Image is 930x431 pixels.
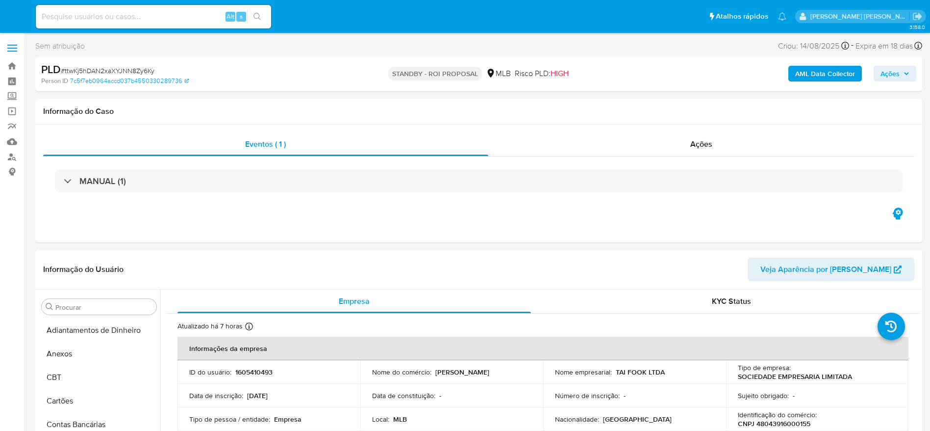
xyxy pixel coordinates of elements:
[41,61,61,77] b: PLD
[35,41,85,52] span: Sem atribuição
[793,391,795,400] p: -
[61,66,154,76] span: # ttwKj5hDAN2xaXYJNN8Zy6Ky
[738,391,789,400] p: Sujeito obrigado :
[226,12,234,21] span: Alt
[748,258,914,281] button: Veja Aparência por [PERSON_NAME]
[372,368,431,377] p: Nome do comércio :
[738,363,791,372] p: Tipo de empresa :
[874,66,916,81] button: Ações
[247,391,268,400] p: [DATE]
[38,389,160,413] button: Cartões
[810,12,909,21] p: lucas.santiago@mercadolivre.com
[716,11,768,22] span: Atalhos rápidos
[79,176,126,187] h3: MANUAL (1)
[388,67,482,81] p: STANDBY - ROI PROPOSAL
[712,296,751,307] span: KYC Status
[41,77,68,85] b: Person ID
[616,368,665,377] p: TAI FOOK LTDA
[555,391,620,400] p: Número de inscrição :
[55,303,152,312] input: Procurar
[46,303,53,311] button: Procurar
[690,138,712,150] span: Ações
[738,410,817,419] p: Identificação do comércio :
[38,366,160,389] button: CBT
[372,391,435,400] p: Data de constituição :
[372,415,389,424] p: Local :
[851,39,854,53] span: -
[38,319,160,342] button: Adiantamentos de Dinheiro
[788,66,862,81] button: AML Data Collector
[738,372,852,381] p: SOCIEDADE EMPRESARIA LIMITADA
[515,68,569,79] span: Risco PLD:
[245,138,286,150] span: Eventos ( 1 )
[551,68,569,79] span: HIGH
[603,415,672,424] p: [GEOGRAPHIC_DATA]
[486,68,511,79] div: MLB
[435,368,489,377] p: [PERSON_NAME]
[880,66,900,81] span: Ações
[36,10,271,23] input: Pesquise usuários ou casos...
[439,391,441,400] p: -
[247,10,267,24] button: search-icon
[235,368,273,377] p: 1605410493
[274,415,302,424] p: Empresa
[177,337,908,360] th: Informações da empresa
[555,368,612,377] p: Nome empresarial :
[189,368,231,377] p: ID do usuário :
[778,39,849,53] div: Criou: 14/08/2025
[393,415,407,424] p: MLB
[339,296,370,307] span: Empresa
[43,107,914,116] h1: Informação do Caso
[70,77,189,85] a: 7c5f7eb0964accd037b4550330289736
[912,11,923,22] a: Sair
[738,419,810,428] p: CNPJ 48043916000155
[55,170,903,192] div: MANUAL (1)
[855,41,913,52] span: Expira em 18 dias
[189,391,243,400] p: Data de inscrição :
[778,12,786,21] a: Notificações
[760,258,891,281] span: Veja Aparência por [PERSON_NAME]
[189,415,270,424] p: Tipo de pessoa / entidade :
[177,322,243,331] p: Atualizado há 7 horas
[240,12,243,21] span: s
[43,265,124,274] h1: Informação do Usuário
[555,415,599,424] p: Nacionalidade :
[795,66,855,81] b: AML Data Collector
[38,342,160,366] button: Anexos
[624,391,626,400] p: -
